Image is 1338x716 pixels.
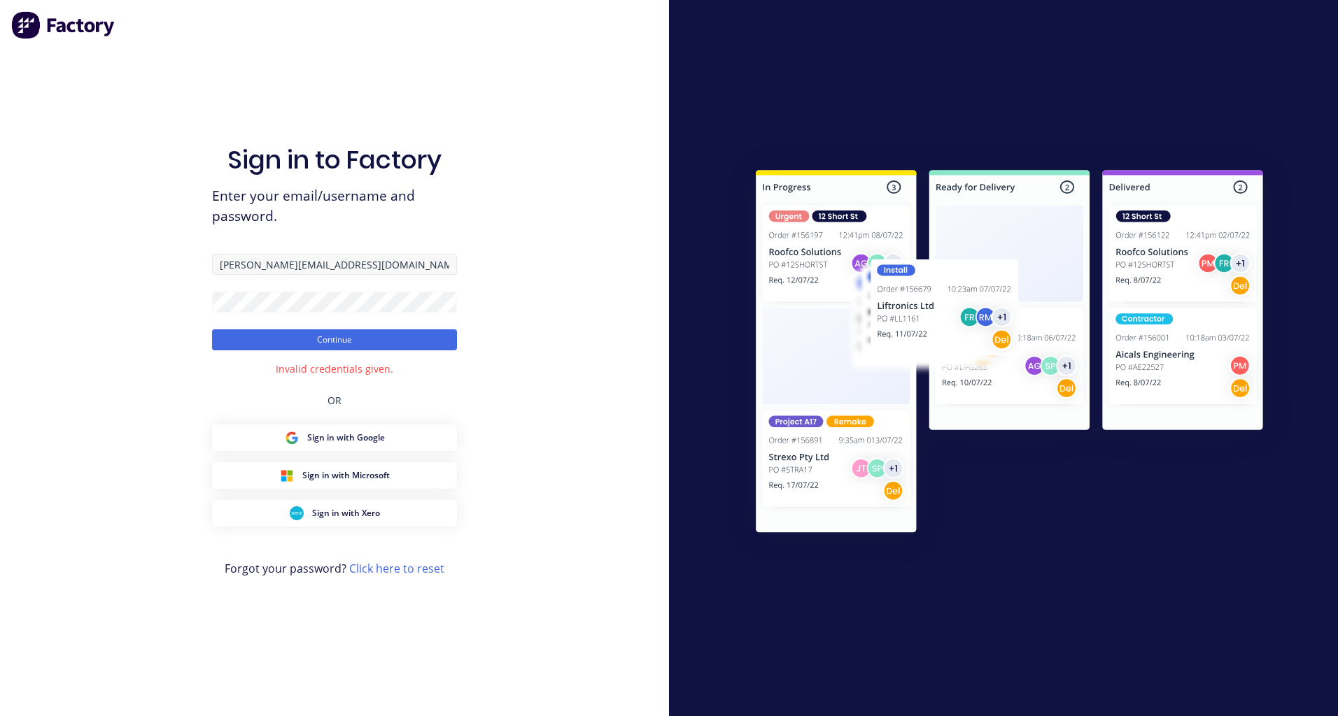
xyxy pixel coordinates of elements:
[212,462,457,489] button: Microsoft Sign inSign in with Microsoft
[212,254,457,275] input: Email/Username
[227,145,442,175] h1: Sign in to Factory
[285,431,299,445] img: Google Sign in
[212,500,457,527] button: Xero Sign inSign in with Xero
[312,507,380,520] span: Sign in with Xero
[276,361,393,376] div: Invalid credentials given.
[225,560,444,577] span: Forgot your password?
[290,506,304,520] img: Xero Sign in
[307,431,385,444] span: Sign in with Google
[212,186,457,227] span: Enter your email/username and password.
[725,142,1294,566] img: Sign in
[11,11,116,39] img: Factory
[302,469,390,482] span: Sign in with Microsoft
[349,561,444,576] a: Click here to reset
[212,329,457,350] button: Continue
[212,424,457,451] button: Google Sign inSign in with Google
[280,468,294,482] img: Microsoft Sign in
[328,376,341,424] div: OR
